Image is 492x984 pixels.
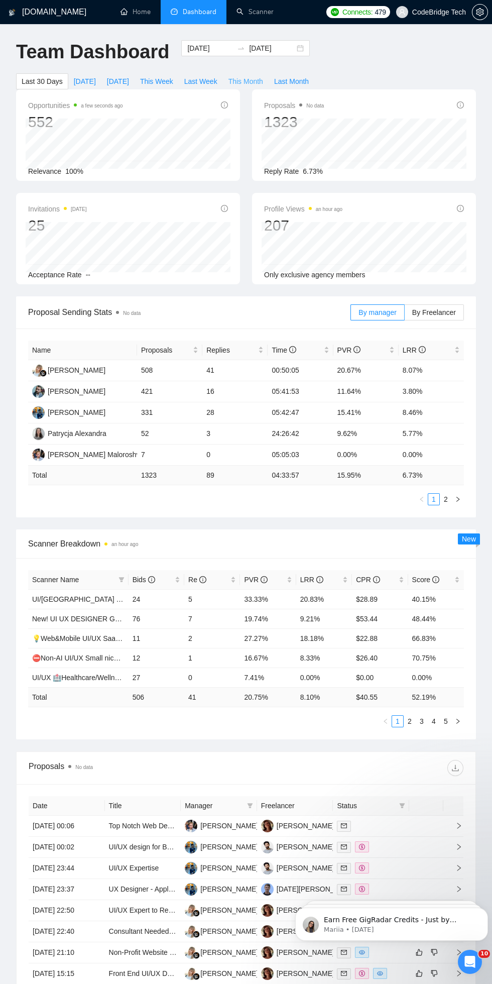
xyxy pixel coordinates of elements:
[86,271,90,279] span: --
[447,760,463,776] button: download
[129,687,184,707] td: 506
[403,346,426,354] span: LRR
[187,43,233,54] input: Start date
[352,628,408,648] td: $22.88
[184,668,240,687] td: 0
[244,576,268,584] span: PVR
[352,687,408,707] td: $ 40.55
[383,718,389,724] span: left
[452,715,464,727] button: right
[109,822,350,830] a: Top Notch Web Design for Local Businesses (Figma, Illustrator... Design only)
[341,823,347,829] span: mail
[316,576,323,583] span: info-circle
[452,493,464,505] button: right
[352,609,408,628] td: $53.44
[296,589,352,609] td: 20.83%
[261,948,334,956] a: AV[PERSON_NAME]
[341,970,347,976] span: mail
[109,885,308,893] a: UX Designer - Application Site Maps & Architecture (Long-Term)
[375,7,386,18] span: 479
[32,674,173,682] a: UI/UX 🏥Healthcare/Wellness/Sports/Fitness
[111,541,138,547] time: an hour ago
[261,821,334,829] a: AV[PERSON_NAME]
[428,494,439,505] a: 1
[264,167,299,175] span: Reply Rate
[185,967,197,980] img: AK
[274,76,309,87] span: Last Month
[183,8,216,16] span: Dashboard
[202,423,268,445] td: 3
[333,423,399,445] td: 9.62%
[75,764,93,770] span: No data
[303,167,323,175] span: 6.73%
[277,968,334,979] div: [PERSON_NAME]
[101,73,135,89] button: [DATE]
[28,99,123,112] span: Opportunities
[28,167,61,175] span: Relevance
[185,885,258,893] a: SA[PERSON_NAME]
[202,445,268,466] td: 0
[240,628,296,648] td: 27.27%
[337,800,395,811] span: Status
[306,103,324,108] span: No data
[120,8,151,16] a: homeHome
[48,386,105,397] div: [PERSON_NAME]
[199,576,206,583] span: info-circle
[28,271,82,279] span: Acceptance Rate
[202,402,268,423] td: 28
[107,76,129,87] span: [DATE]
[28,113,123,132] div: 552
[28,341,137,360] th: Name
[28,203,87,215] span: Invitations
[179,73,223,89] button: Last Week
[137,402,202,423] td: 331
[32,387,105,395] a: KK[PERSON_NAME]
[141,345,191,356] span: Proposals
[356,576,380,584] span: CPR
[408,687,464,707] td: 52.19 %
[29,796,105,816] th: Date
[193,973,200,980] img: gigradar-bm.png
[269,73,314,89] button: Last Month
[352,668,408,687] td: $0.00
[399,381,464,402] td: 3.80%
[399,9,406,16] span: user
[32,427,45,440] img: PA
[358,308,396,316] span: By manager
[109,927,244,935] a: Consultant Needed to Design Personal villa
[333,402,399,423] td: 15.41%
[261,885,356,893] a: IR[DATE][PERSON_NAME]
[237,44,245,52] span: swap-right
[261,576,268,583] span: info-circle
[185,821,302,829] a: DM[PERSON_NAME] Maloroshvylo
[261,925,274,938] img: AV
[32,364,45,377] img: AK
[185,906,258,914] a: AK[PERSON_NAME]
[200,968,258,979] div: [PERSON_NAME]
[22,76,63,87] span: Last 30 Days
[296,648,352,668] td: 8.33%
[462,535,476,543] span: New
[185,883,197,896] img: SA
[129,589,184,609] td: 24
[118,577,125,583] span: filter
[185,820,197,832] img: DM
[129,668,184,687] td: 27
[185,842,258,850] a: SA[PERSON_NAME]
[296,609,352,628] td: 9.21%
[257,796,333,816] th: Freelancer
[240,648,296,668] td: 16.67%
[416,969,423,977] span: like
[440,493,452,505] li: 2
[202,360,268,381] td: 41
[185,841,197,853] img: SA
[412,576,439,584] span: Score
[29,816,105,837] td: [DATE] 00:06
[399,445,464,466] td: 0.00%
[431,969,438,977] span: dislike
[342,7,373,18] span: Connects:
[408,648,464,668] td: 70.75%
[341,844,347,850] span: mail
[268,445,333,466] td: 05:05:03
[277,820,334,831] div: [PERSON_NAME]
